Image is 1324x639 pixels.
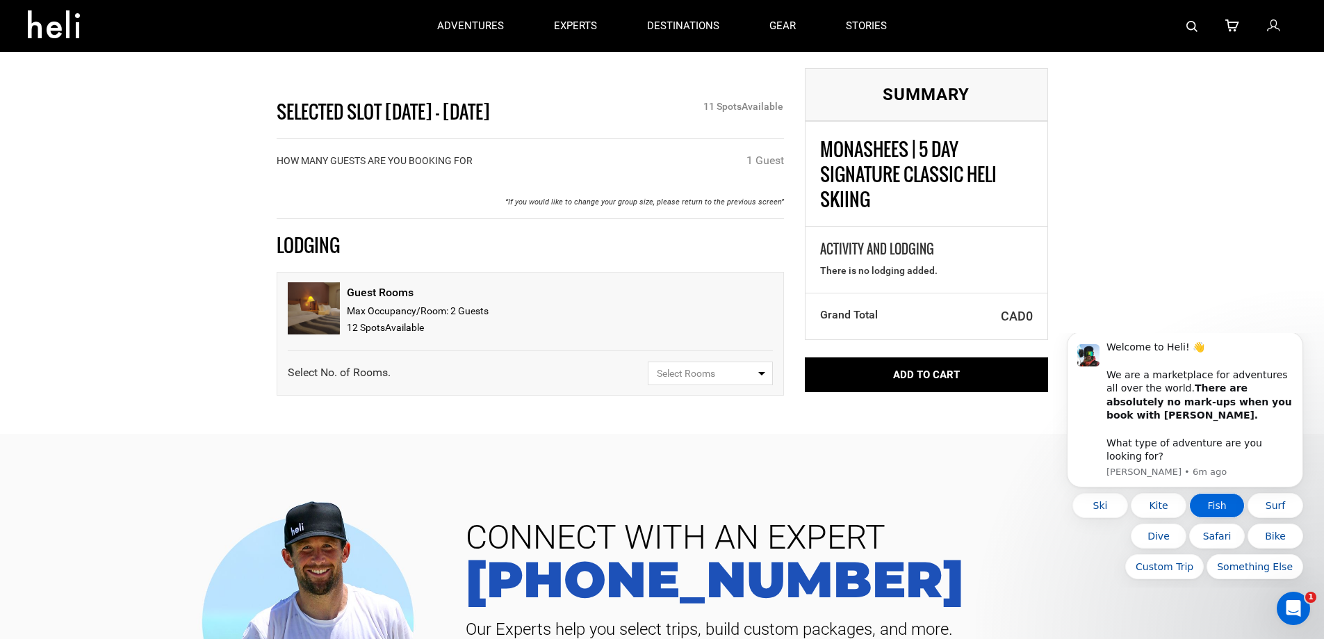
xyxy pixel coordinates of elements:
span: s [380,322,385,333]
img: Profile image for Carl [31,11,54,33]
p: experts [554,19,597,33]
img: dfa64cc2-7a48-4561-b317-2d8b9a31a912_92_2d72313a7f466f3492c5cfd6ff37f155_loc_ngl.jpg [288,282,340,334]
img: search-bar-icon.svg [1186,21,1198,32]
span: 1 [1305,592,1316,603]
div: Max Occupancy/Room: 2 Guest [347,303,489,320]
button: Quick reply: Dive [85,191,140,216]
button: Quick reply: Custom Trip [79,221,158,246]
span: CONNECT WITH AN EXPERT [455,521,1303,554]
button: Quick reply: Ski [26,160,82,185]
div: LODGING [266,233,794,258]
span: Summary [883,85,970,104]
div: 11 Spot Available [618,99,794,113]
p: adventures [437,19,504,33]
button: Quick reply: Surf [202,160,257,185]
span: s [737,101,742,112]
iframe: Intercom live chat [1277,592,1310,625]
button: Quick reply: Something Else [161,221,257,246]
a: [PHONE_NUMBER] [455,554,1303,604]
button: Quick reply: Fish [143,160,199,185]
div: Activity and Lodging [810,241,1044,259]
div: Quick reply options [21,160,257,246]
span: CAD0 [917,307,1033,325]
button: Select Rooms [648,362,773,385]
span: There is no lodging added. [820,264,938,277]
div: Guest Rooms [347,282,489,303]
div: Available [347,320,489,337]
p: Message from Carl, sent 6m ago [60,133,247,145]
button: Quick reply: Kite [85,160,140,185]
label: HOW MANY GUESTS ARE YOU BOOKING FOR [277,154,473,168]
button: Quick reply: Safari [143,191,199,216]
div: Welcome to Heli! 👋 We are a marketplace for adventures all over the world. What type of adventure... [60,8,247,130]
button: Add to Cart [805,357,1048,392]
span: 12 Spot [347,322,380,333]
p: “If you would like to change your group size, please return to the previous screen” [277,197,784,208]
b: There are absolutely no mark-ups when you book with [PERSON_NAME]. [60,49,246,88]
b: Grand Total [820,308,878,321]
p: destinations [647,19,719,33]
iframe: Intercom notifications message [1046,333,1324,588]
div: Selected Slot [DATE] - [DATE] [266,99,619,124]
div: 1 Guest [746,153,784,169]
div: Select No. of Rooms. [288,365,391,381]
div: Message content [60,8,247,130]
div: Monashees | 5 Day Signature Classic Heli Skiing [820,137,1033,212]
span: Select Rooms [657,366,755,380]
button: Quick reply: Bike [202,191,257,216]
span: s [484,305,489,316]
